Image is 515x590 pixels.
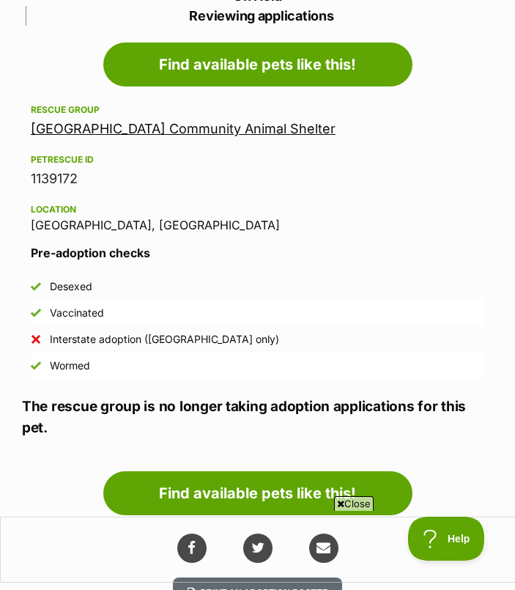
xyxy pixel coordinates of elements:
div: PetRescue ID [31,154,484,166]
h3: Pre-adoption checks [31,244,484,262]
img: Yes [31,361,41,371]
span: Close [334,496,374,511]
a: Find available pets like this! [103,43,412,86]
div: Rescue group [31,104,484,116]
p: The rescue group is no longer taking adoption applications for this pet. [22,397,493,438]
div: [GEOGRAPHIC_DATA], [GEOGRAPHIC_DATA] [31,201,484,232]
div: Location [31,204,484,215]
a: [GEOGRAPHIC_DATA] Community Animal Shelter [31,121,336,136]
img: Yes [31,281,41,292]
a: Find available pets like this! [103,471,412,515]
div: Desexed [50,279,92,294]
span: Reviewing applications [26,6,493,26]
img: Yes [31,308,41,318]
div: Wormed [50,358,90,373]
img: No [31,334,41,344]
img: consumer-privacy-logo.png [1,1,13,13]
div: Interstate adoption ([GEOGRAPHIC_DATA] only) [50,332,279,347]
div: Vaccinated [50,306,104,320]
iframe: Help Scout Beacon - Open [408,517,486,561]
div: 1139172 [31,169,484,189]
